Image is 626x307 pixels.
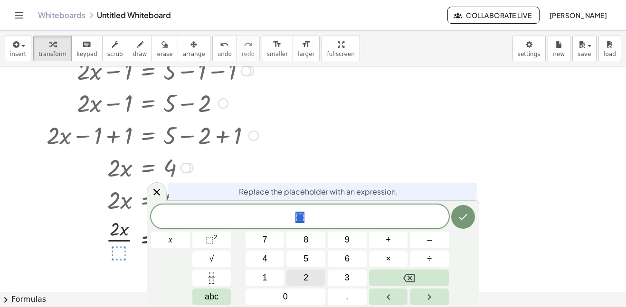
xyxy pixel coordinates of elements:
a: Whiteboards [38,10,85,20]
i: format_size [302,39,311,50]
button: transform [33,36,72,61]
span: erase [157,51,172,57]
button: redoredo [237,36,260,61]
button: draw [128,36,152,61]
button: Toggle navigation [11,8,27,23]
span: 6 [345,252,350,265]
button: x [151,232,190,248]
button: new [548,36,570,61]
button: format_sizelarger [293,36,320,61]
button: 2 [286,270,325,286]
button: [PERSON_NAME] [541,7,615,24]
i: format_size [273,39,282,50]
span: undo [218,51,232,57]
span: load [604,51,616,57]
i: undo [220,39,229,50]
button: Collaborate Live [447,7,540,24]
button: Alphabet [192,288,231,305]
span: + [386,233,391,246]
button: keyboardkeypad [71,36,103,61]
button: Minus [410,232,449,248]
span: Replace the placeholder with an expression. [239,186,398,197]
button: undoundo [212,36,237,61]
span: fullscreen [327,51,354,57]
span: . [346,290,348,303]
button: Right arrow [410,288,449,305]
button: settings [512,36,546,61]
button: 6 [328,251,367,267]
button: Backspace [369,270,449,286]
sup: 2 [214,233,218,241]
button: 5 [286,251,325,267]
span: new [553,51,565,57]
button: 1 [246,270,285,286]
span: x [169,233,172,246]
span: insert [10,51,26,57]
button: 7 [246,232,285,248]
span: 4 [263,252,267,265]
button: Divide [410,251,449,267]
span: keypad [76,51,97,57]
span: 7 [263,233,267,246]
span: settings [518,51,541,57]
button: insert [5,36,31,61]
button: arrange [178,36,210,61]
span: Collaborate Live [455,11,531,19]
button: fullscreen [322,36,360,61]
span: transform [38,51,66,57]
span: 2 [304,271,308,284]
button: format_sizesmaller [262,36,293,61]
span: 0 [283,290,288,303]
button: 8 [286,232,325,248]
button: 0 [246,288,325,305]
span: redo [242,51,255,57]
button: 3 [328,270,367,286]
button: save [572,36,597,61]
span: ÷ [427,252,432,265]
span: × [386,252,391,265]
span: smaller [267,51,288,57]
span: – [427,233,432,246]
span: 5 [304,252,308,265]
i: redo [244,39,253,50]
span: 8 [304,233,308,246]
span: ⬚ [206,235,214,244]
button: Fraction [192,270,231,286]
span: [PERSON_NAME] [549,11,607,19]
button: 4 [246,251,285,267]
button: scrub [102,36,128,61]
button: erase [152,36,178,61]
button: Plus [369,232,408,248]
span: draw [133,51,147,57]
button: Done [451,205,475,229]
span: larger [298,51,314,57]
span: scrub [107,51,123,57]
span: arrange [183,51,205,57]
span: 3 [345,271,350,284]
span: 1 [263,271,267,284]
span: 9 [345,233,350,246]
span: abc [205,290,218,303]
span: save [578,51,591,57]
button: Left arrow [369,288,408,305]
span: ⬚ [295,212,304,223]
button: . [328,288,367,305]
button: 9 [328,232,367,248]
button: Squared [192,232,231,248]
i: keyboard [82,39,91,50]
button: load [598,36,621,61]
button: Times [369,251,408,267]
span: √ [209,252,214,265]
button: Square root [192,251,231,267]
